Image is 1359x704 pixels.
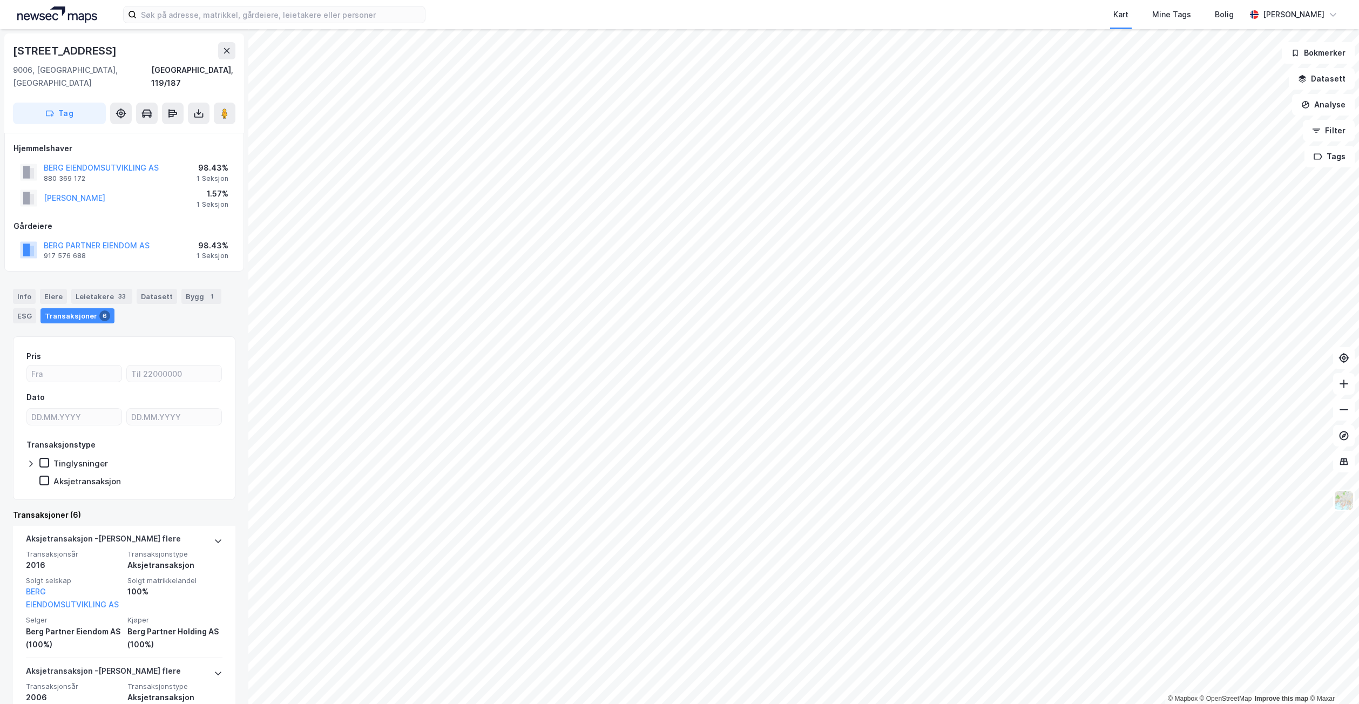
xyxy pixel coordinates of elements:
[26,587,119,609] a: BERG EIENDOMSUTVIKLING AS
[26,438,96,451] div: Transaksjonstype
[1282,42,1355,64] button: Bokmerker
[26,691,121,704] div: 2006
[197,161,228,174] div: 98.43%
[26,350,41,363] div: Pris
[127,691,222,704] div: Aksjetransaksjon
[26,682,121,691] span: Transaksjonsår
[1200,695,1252,702] a: OpenStreetMap
[40,308,114,323] div: Transaksjoner
[197,187,228,200] div: 1.57%
[1255,695,1308,702] a: Improve this map
[26,576,121,585] span: Solgt selskap
[1152,8,1191,21] div: Mine Tags
[26,391,45,404] div: Dato
[26,665,181,682] div: Aksjetransaksjon - [PERSON_NAME] flere
[127,625,222,651] div: Berg Partner Holding AS (100%)
[1304,146,1355,167] button: Tags
[44,174,85,183] div: 880 369 172
[17,6,97,23] img: logo.a4113a55bc3d86da70a041830d287a7e.svg
[116,291,128,302] div: 33
[1263,8,1324,21] div: [PERSON_NAME]
[1305,652,1359,704] iframe: Chat Widget
[127,576,222,585] span: Solgt matrikkelandel
[13,64,151,90] div: 9006, [GEOGRAPHIC_DATA], [GEOGRAPHIC_DATA]
[26,615,121,625] span: Selger
[127,615,222,625] span: Kjøper
[127,365,221,382] input: Til 22000000
[1292,94,1355,116] button: Analyse
[13,103,106,124] button: Tag
[13,308,36,323] div: ESG
[127,682,222,691] span: Transaksjonstype
[26,559,121,572] div: 2016
[53,458,108,469] div: Tinglysninger
[1305,652,1359,704] div: Kontrollprogram for chat
[197,252,228,260] div: 1 Seksjon
[26,532,181,550] div: Aksjetransaksjon - [PERSON_NAME] flere
[127,409,221,425] input: DD.MM.YYYY
[26,625,121,651] div: Berg Partner Eiendom AS (100%)
[127,559,222,572] div: Aksjetransaksjon
[44,252,86,260] div: 917 576 688
[71,289,132,304] div: Leietakere
[137,6,425,23] input: Søk på adresse, matrikkel, gårdeiere, leietakere eller personer
[13,220,235,233] div: Gårdeiere
[127,550,222,559] span: Transaksjonstype
[99,310,110,321] div: 6
[206,291,217,302] div: 1
[26,550,121,559] span: Transaksjonsår
[1303,120,1355,141] button: Filter
[137,289,177,304] div: Datasett
[13,509,235,522] div: Transaksjoner (6)
[1215,8,1234,21] div: Bolig
[53,476,121,486] div: Aksjetransaksjon
[151,64,235,90] div: [GEOGRAPHIC_DATA], 119/187
[27,409,121,425] input: DD.MM.YYYY
[127,585,222,598] div: 100%
[40,289,67,304] div: Eiere
[13,142,235,155] div: Hjemmelshaver
[13,42,119,59] div: [STREET_ADDRESS]
[13,289,36,304] div: Info
[197,200,228,209] div: 1 Seksjon
[1289,68,1355,90] button: Datasett
[27,365,121,382] input: Fra
[1334,490,1354,511] img: Z
[197,174,228,183] div: 1 Seksjon
[1113,8,1128,21] div: Kart
[1168,695,1198,702] a: Mapbox
[181,289,221,304] div: Bygg
[197,239,228,252] div: 98.43%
